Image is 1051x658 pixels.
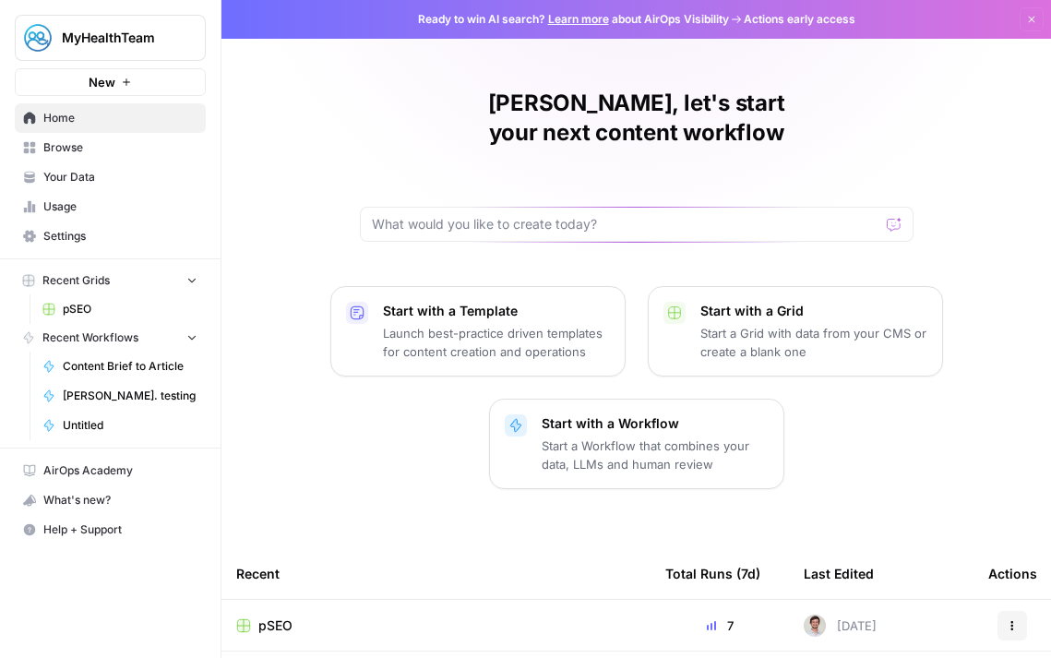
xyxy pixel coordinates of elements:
a: AirOps Academy [15,456,206,485]
a: pSEO [236,616,636,635]
a: Usage [15,192,206,221]
button: New [15,68,206,96]
a: pSEO [34,294,206,324]
span: Settings [43,228,197,245]
a: Content Brief to Article [34,352,206,381]
a: Untitled [34,411,206,440]
span: New [89,73,115,91]
span: Your Data [43,169,197,185]
span: MyHealthTeam [62,29,173,47]
div: [DATE] [804,615,877,637]
span: Home [43,110,197,126]
span: Content Brief to Article [63,358,197,375]
a: Your Data [15,162,206,192]
button: What's new? [15,485,206,515]
div: Recent [236,548,636,599]
span: [PERSON_NAME]. testing [63,388,197,404]
span: pSEO [258,616,293,635]
span: Recent Grids [42,272,110,289]
span: Help + Support [43,521,197,538]
span: Actions early access [744,11,855,28]
button: Workspace: MyHealthTeam [15,15,206,61]
div: Total Runs (7d) [665,548,760,599]
div: What's new? [16,486,205,514]
button: Start with a WorkflowStart a Workflow that combines your data, LLMs and human review [489,399,784,489]
button: Start with a GridStart a Grid with data from your CMS or create a blank one [648,286,943,377]
p: Start a Workflow that combines your data, LLMs and human review [542,437,769,473]
input: What would you like to create today? [372,215,879,233]
p: Start with a Template [383,302,610,320]
p: Start with a Workflow [542,414,769,433]
div: 7 [665,616,774,635]
span: AirOps Academy [43,462,197,479]
span: Browse [43,139,197,156]
h1: [PERSON_NAME], let's start your next content workflow [360,89,914,148]
span: Ready to win AI search? about AirOps Visibility [418,11,729,28]
a: Browse [15,133,206,162]
button: Recent Grids [15,267,206,294]
p: Start with a Grid [700,302,927,320]
a: Home [15,103,206,133]
a: Learn more [548,12,609,26]
div: Last Edited [804,548,874,599]
div: Actions [988,548,1037,599]
button: Help + Support [15,515,206,544]
button: Recent Workflows [15,324,206,352]
button: Start with a TemplateLaunch best-practice driven templates for content creation and operations [330,286,626,377]
p: Launch best-practice driven templates for content creation and operations [383,324,610,361]
a: Settings [15,221,206,251]
span: pSEO [63,301,197,317]
p: Start a Grid with data from your CMS or create a blank one [700,324,927,361]
span: Untitled [63,417,197,434]
a: [PERSON_NAME]. testing [34,381,206,411]
img: MyHealthTeam Logo [21,21,54,54]
img: tdmuw9wfe40fkwq84phcceuazoww [804,615,826,637]
span: Recent Workflows [42,329,138,346]
span: Usage [43,198,197,215]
